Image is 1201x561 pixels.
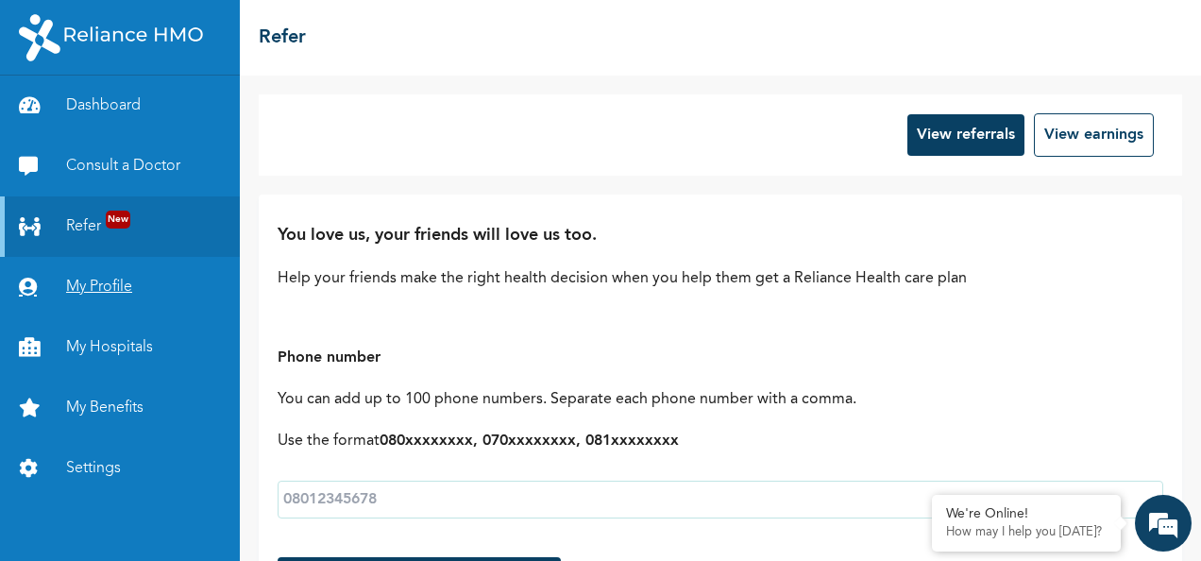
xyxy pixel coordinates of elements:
h2: Refer [259,24,306,52]
h3: Phone number [278,347,1163,369]
div: FAQs [185,465,361,523]
input: 08012345678 [278,481,1163,518]
button: View referrals [907,114,1024,156]
div: Chat with us now [98,106,317,130]
h2: You love us, your friends will love us too. [278,223,1163,248]
b: 080xxxxxxxx, 070xxxxxxxx, 081xxxxxxxx [380,433,679,449]
textarea: Type your message and hit 'Enter' [9,399,360,465]
p: Help your friends make the right health decision when you help them get a Reliance Health care plan [278,267,1163,290]
span: Conversation [9,498,185,511]
p: You can add up to 100 phone numbers. Separate each phone number with a comma. [278,388,1163,411]
span: New [106,211,130,229]
span: We're online! [110,179,261,370]
img: d_794563401_company_1708531726252_794563401 [35,94,76,142]
p: How may I help you today? [946,525,1107,540]
button: View earnings [1034,113,1154,157]
img: RelianceHMO's Logo [19,14,203,61]
div: We're Online! [946,506,1107,522]
div: Minimize live chat window [310,9,355,55]
p: Use the format [278,430,1163,452]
